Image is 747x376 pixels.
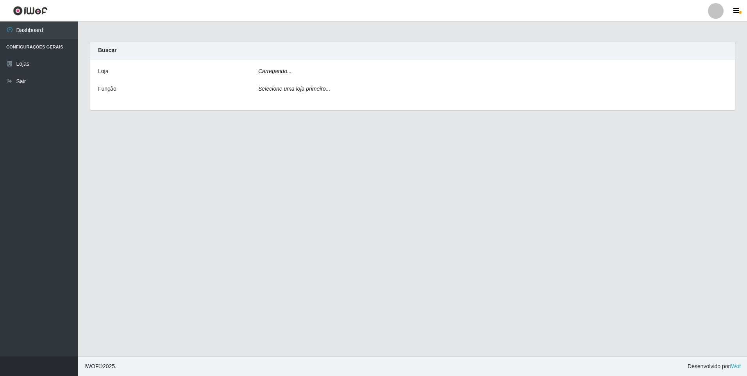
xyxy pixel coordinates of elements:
i: Selecione uma loja primeiro... [258,86,330,92]
a: iWof [730,363,741,369]
span: Desenvolvido por [688,362,741,371]
img: CoreUI Logo [13,6,48,16]
span: IWOF [84,363,99,369]
label: Função [98,85,116,93]
i: Carregando... [258,68,292,74]
span: © 2025 . [84,362,116,371]
label: Loja [98,67,108,75]
strong: Buscar [98,47,116,53]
